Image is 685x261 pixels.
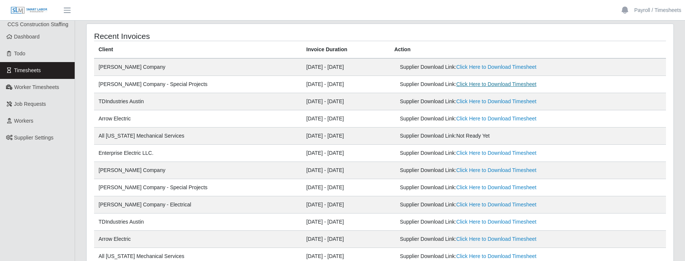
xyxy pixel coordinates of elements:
td: Arrow Electric [94,231,302,248]
span: Dashboard [14,34,40,40]
td: [DATE] - [DATE] [302,162,390,179]
th: Client [94,41,302,59]
td: [PERSON_NAME] Company [94,162,302,179]
a: Click Here to Download Timesheet [456,219,536,225]
td: Enterprise Electric LLC. [94,145,302,162]
td: [PERSON_NAME] Company - Special Projects [94,179,302,196]
td: [DATE] - [DATE] [302,214,390,231]
a: Click Here to Download Timesheet [456,202,536,208]
h4: Recent Invoices [94,31,326,41]
td: [DATE] - [DATE] [302,76,390,93]
div: Supplier Download Link: [400,63,567,71]
a: Click Here to Download Timesheet [456,81,536,87]
th: Action [390,41,666,59]
td: [DATE] - [DATE] [302,58,390,76]
a: Click Here to Download Timesheet [456,116,536,122]
span: Not Ready Yet [456,133,490,139]
span: Todo [14,50,25,56]
div: Supplier Download Link: [400,184,567,191]
div: Supplier Download Link: [400,166,567,174]
td: TDIndustries Austin [94,214,302,231]
a: Click Here to Download Timesheet [456,98,536,104]
td: [DATE] - [DATE] [302,145,390,162]
div: Supplier Download Link: [400,201,567,209]
td: [PERSON_NAME] Company - Electrical [94,196,302,214]
td: [PERSON_NAME] Company [94,58,302,76]
span: CCS Construction Staffing [7,21,68,27]
img: SLM Logo [10,6,48,15]
span: Worker Timesheets [14,84,59,90]
div: Supplier Download Link: [400,235,567,243]
td: All [US_STATE] Mechanical Services [94,128,302,145]
td: [PERSON_NAME] Company - Special Projects [94,76,302,93]
td: [DATE] - [DATE] [302,93,390,110]
td: [DATE] - [DATE] [302,196,390,214]
div: Supplier Download Link: [400,115,567,123]
a: Click Here to Download Timesheet [456,253,536,259]
div: Supplier Download Link: [400,80,567,88]
td: [DATE] - [DATE] [302,231,390,248]
span: Timesheets [14,67,41,73]
a: Payroll / Timesheets [634,6,681,14]
a: Click Here to Download Timesheet [456,184,536,190]
td: [DATE] - [DATE] [302,179,390,196]
a: Click Here to Download Timesheet [456,64,536,70]
span: Workers [14,118,34,124]
td: [DATE] - [DATE] [302,110,390,128]
span: Supplier Settings [14,135,54,141]
a: Click Here to Download Timesheet [456,167,536,173]
div: Supplier Download Link: [400,218,567,226]
div: Supplier Download Link: [400,132,567,140]
span: Job Requests [14,101,46,107]
td: Arrow Electric [94,110,302,128]
div: Supplier Download Link: [400,98,567,105]
a: Click Here to Download Timesheet [456,236,536,242]
a: Click Here to Download Timesheet [456,150,536,156]
div: Supplier Download Link: [400,252,567,260]
div: Supplier Download Link: [400,149,567,157]
th: Invoice Duration [302,41,390,59]
td: [DATE] - [DATE] [302,128,390,145]
td: TDIndustries Austin [94,93,302,110]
